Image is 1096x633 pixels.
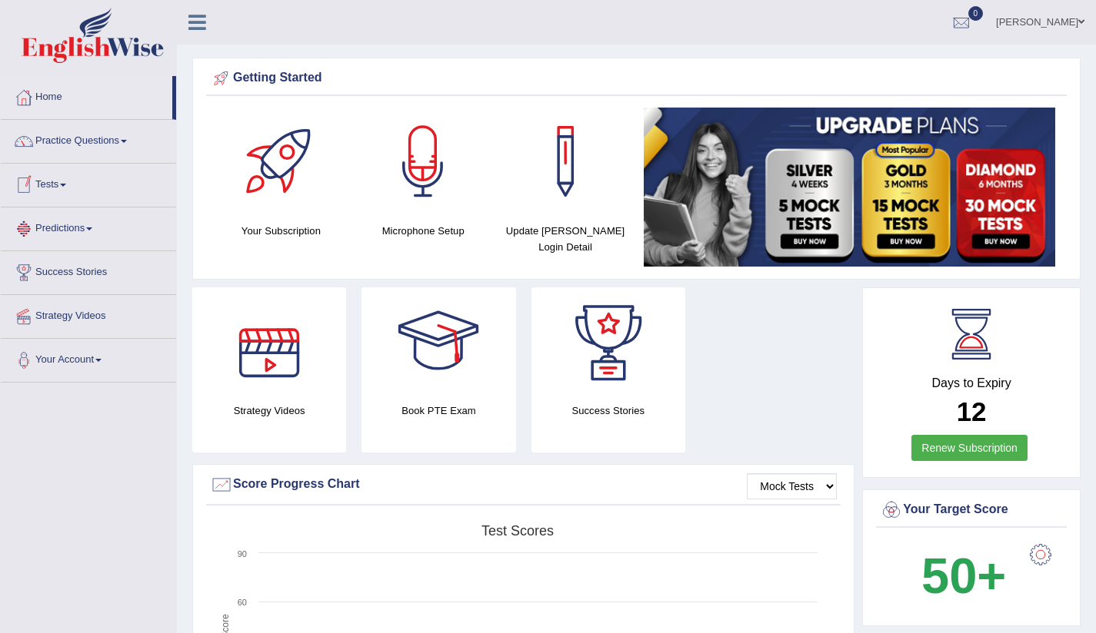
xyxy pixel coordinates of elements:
[238,598,247,607] text: 60
[1,251,176,290] a: Success Stories
[957,396,987,426] b: 12
[968,6,984,21] span: 0
[1,295,176,333] a: Strategy Videos
[1,339,176,377] a: Your Account
[361,403,515,419] h4: Book PTE Exam
[192,403,346,419] h4: Strategy Videos
[210,67,1063,90] div: Getting Started
[531,403,685,419] h4: Success Stories
[1,120,176,158] a: Practice Questions
[1,76,172,114] a: Home
[1,164,176,202] a: Tests
[1,207,176,246] a: Predictions
[644,108,1055,267] img: small5.jpg
[880,499,1063,522] div: Your Target Score
[921,548,1006,604] b: 50+
[360,223,487,239] h4: Microphone Setup
[911,435,1028,461] a: Renew Subscription
[481,523,554,539] tspan: Test scores
[210,473,837,496] div: Score Progress Chart
[218,223,345,239] h4: Your Subscription
[502,223,629,255] h4: Update [PERSON_NAME] Login Detail
[238,549,247,558] text: 90
[880,376,1063,390] h4: Days to Expiry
